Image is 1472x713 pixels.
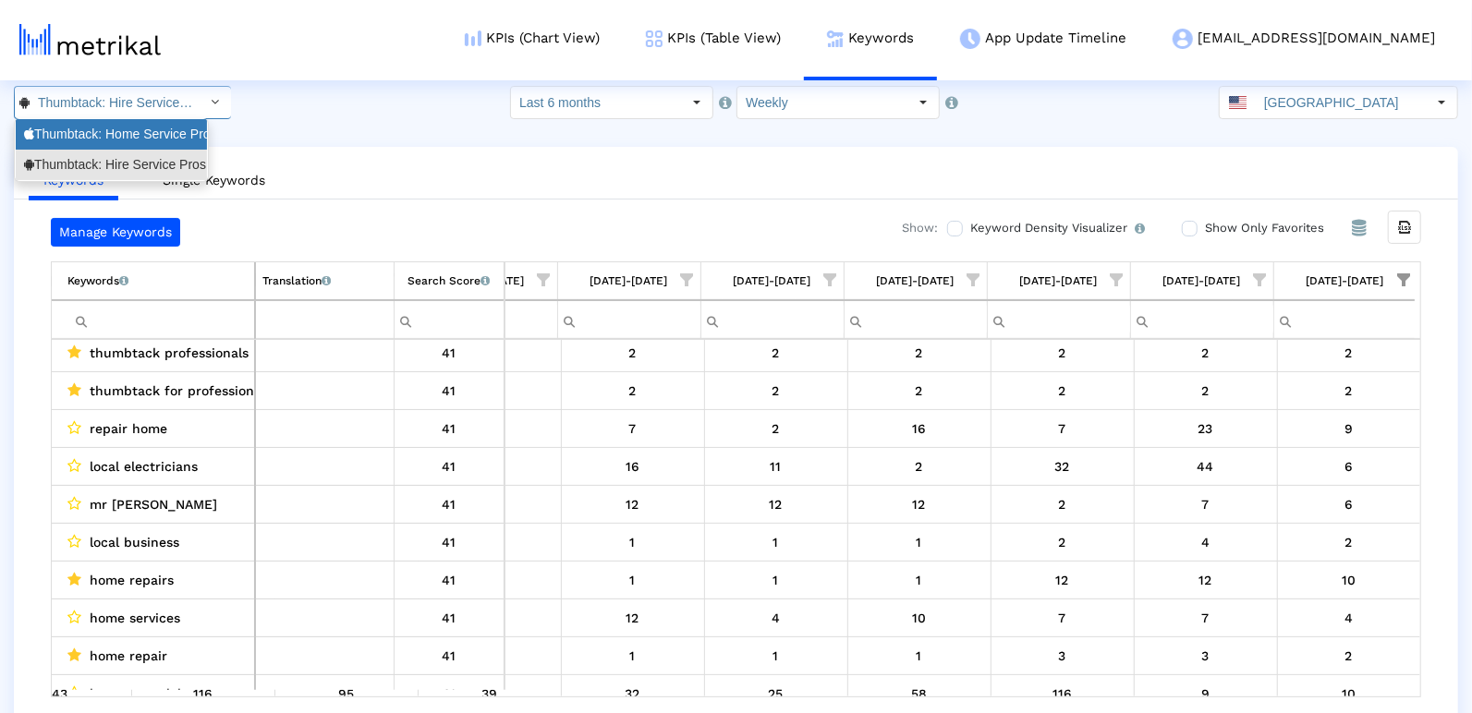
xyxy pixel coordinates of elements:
[90,644,167,668] span: home repair
[394,300,505,339] td: Filter cell
[987,300,1130,338] td: Filter cell
[700,300,844,338] td: Filter cell
[734,269,811,293] div: [DATE]-[DATE]
[256,305,394,335] input: Filter cell
[67,305,254,335] input: Filter cell
[987,262,1130,300] td: Column 08/17/25-08/23/25
[1284,606,1415,630] div: 9/6/25
[262,269,331,293] div: Translation
[401,568,498,592] div: 41
[67,269,128,293] div: Keywords
[395,305,505,335] input: Filter cell
[1141,568,1271,592] div: 8/30/25
[855,644,984,668] div: 8/16/25
[90,606,180,630] span: home services
[855,379,984,403] div: 8/16/25
[855,682,984,706] div: 8/16/25
[568,682,698,706] div: 8/2/25
[24,126,199,143] div: Thumbtack: Home Service Pros <852703300>
[90,341,249,365] span: thumbtack professionals
[568,530,698,554] div: 8/2/25
[1254,273,1267,286] span: Show filter options for column '08/24/25-08/30/25'
[558,304,700,334] input: Filter cell
[401,454,498,478] div: 41
[712,568,841,592] div: 8/9/25
[401,644,498,668] div: 41
[712,606,841,630] div: 8/9/25
[700,262,844,300] td: Column 08/03/25-08/09/25
[401,379,498,403] div: 41
[19,24,161,55] img: metrical-logo-light.png
[712,492,841,516] div: 8/9/25
[646,30,663,47] img: kpi-table-menu-icon.png
[1141,682,1271,706] div: 8/30/25
[1284,417,1415,441] div: 9/6/25
[1141,492,1271,516] div: 8/30/25
[139,682,268,706] div: 7/12/25
[855,568,984,592] div: 8/16/25
[1273,262,1417,300] td: Column 08/31/25-09/06/25
[712,379,841,403] div: 8/9/25
[824,273,837,286] span: Show filter options for column '08/03/25-08/09/25'
[568,417,698,441] div: 8/2/25
[1274,304,1417,334] input: Filter cell
[998,568,1127,592] div: 8/23/25
[401,530,498,554] div: 41
[568,454,698,478] div: 8/2/25
[52,262,255,300] td: Column Keyword
[1130,262,1273,300] td: Column 08/24/25-08/30/25
[998,341,1127,365] div: 8/23/25
[712,454,841,478] div: 8/9/25
[877,269,955,293] div: [DATE]-[DATE]
[844,300,987,338] td: Filter cell
[855,417,984,441] div: 8/16/25
[998,454,1127,478] div: 8/23/25
[998,417,1127,441] div: 8/23/25
[401,606,498,630] div: 41
[1131,304,1273,334] input: Filter cell
[568,379,698,403] div: 8/2/25
[401,341,498,365] div: 41
[282,682,411,706] div: 7/19/25
[1273,300,1417,338] td: Filter cell
[1141,379,1271,403] div: 8/30/25
[1130,300,1273,338] td: Filter cell
[883,218,938,247] div: Show:
[1284,341,1415,365] div: 9/6/25
[1173,29,1193,49] img: my-account-menu-icon.png
[1307,269,1384,293] div: 08/31/25-09/06/25
[1284,454,1415,478] div: 9/6/25
[401,682,498,706] div: 41
[1284,379,1415,403] div: 9/6/25
[998,379,1127,403] div: 8/23/25
[681,273,694,286] span: Show filter options for column '07/27/25-08/02/25'
[998,606,1127,630] div: 8/23/25
[401,492,498,516] div: 41
[52,300,255,339] td: Filter cell
[998,644,1127,668] div: 8/23/25
[255,262,394,300] td: Column Translation
[425,682,554,706] div: 7/26/25
[255,300,394,339] td: Filter cell
[988,304,1130,334] input: Filter cell
[681,87,712,118] div: Select
[148,163,280,198] a: Single Keywords
[712,644,841,668] div: 8/9/25
[568,644,698,668] div: 8/2/25
[855,341,984,365] div: 8/16/25
[568,606,698,630] div: 8/2/25
[1284,492,1415,516] div: 9/6/25
[568,492,698,516] div: 8/2/25
[855,606,984,630] div: 8/16/25
[712,341,841,365] div: 8/9/25
[90,492,217,516] span: mr [PERSON_NAME]
[29,163,118,200] a: Keywords
[844,262,987,300] td: Column 08/10/25-08/16/25
[855,454,984,478] div: 8/16/25
[394,262,505,300] td: Column Search Score
[90,454,198,478] span: local electricians
[1284,530,1415,554] div: 9/6/25
[568,568,698,592] div: 8/2/25
[998,682,1127,706] div: 8/23/25
[1141,644,1271,668] div: 8/30/25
